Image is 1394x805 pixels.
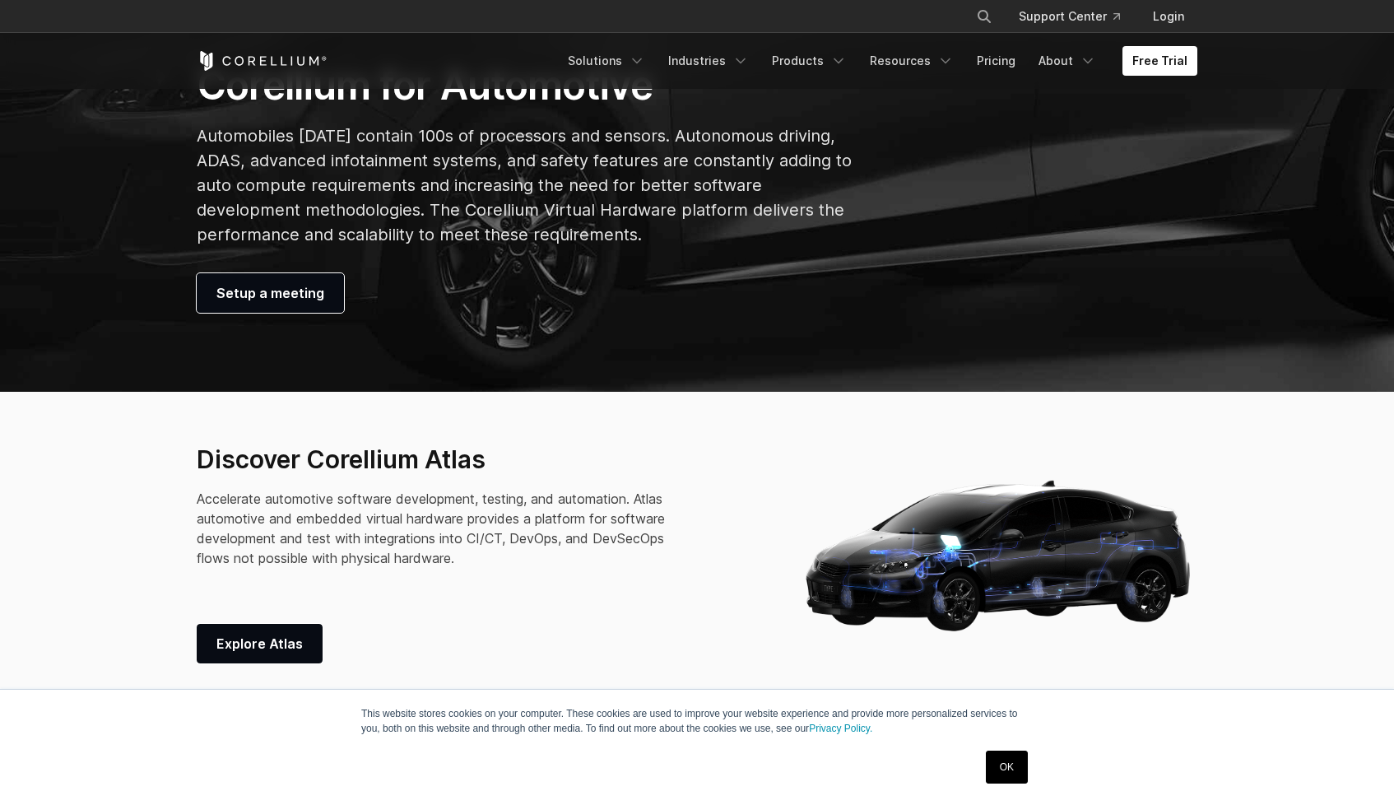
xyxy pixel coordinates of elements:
[1140,2,1197,31] a: Login
[986,751,1028,784] a: OK
[216,634,303,654] span: Explore Atlas
[197,444,685,476] h3: Discover Corellium Atlas
[216,283,324,303] span: Setup a meeting
[361,706,1033,736] p: This website stores cookies on your computer. These cookies are used to improve your website expe...
[197,51,328,71] a: Corellium Home
[762,46,857,76] a: Products
[197,273,344,313] a: Setup a meeting
[197,624,323,663] a: Explore Atlas
[860,46,964,76] a: Resources
[967,46,1025,76] a: Pricing
[800,469,1197,639] img: Corellium_Hero_Atlas_Header
[1029,46,1106,76] a: About
[197,123,853,247] p: Automobiles [DATE] contain 100s of processors and sensors. Autonomous driving, ADAS, advanced inf...
[956,2,1197,31] div: Navigation Menu
[1006,2,1133,31] a: Support Center
[558,46,1197,76] div: Navigation Menu
[969,2,999,31] button: Search
[558,46,655,76] a: Solutions
[1122,46,1197,76] a: Free Trial
[658,46,759,76] a: Industries
[197,489,685,568] p: Accelerate automotive software development, testing, and automation. Atlas automotive and embedde...
[809,723,872,734] a: Privacy Policy.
